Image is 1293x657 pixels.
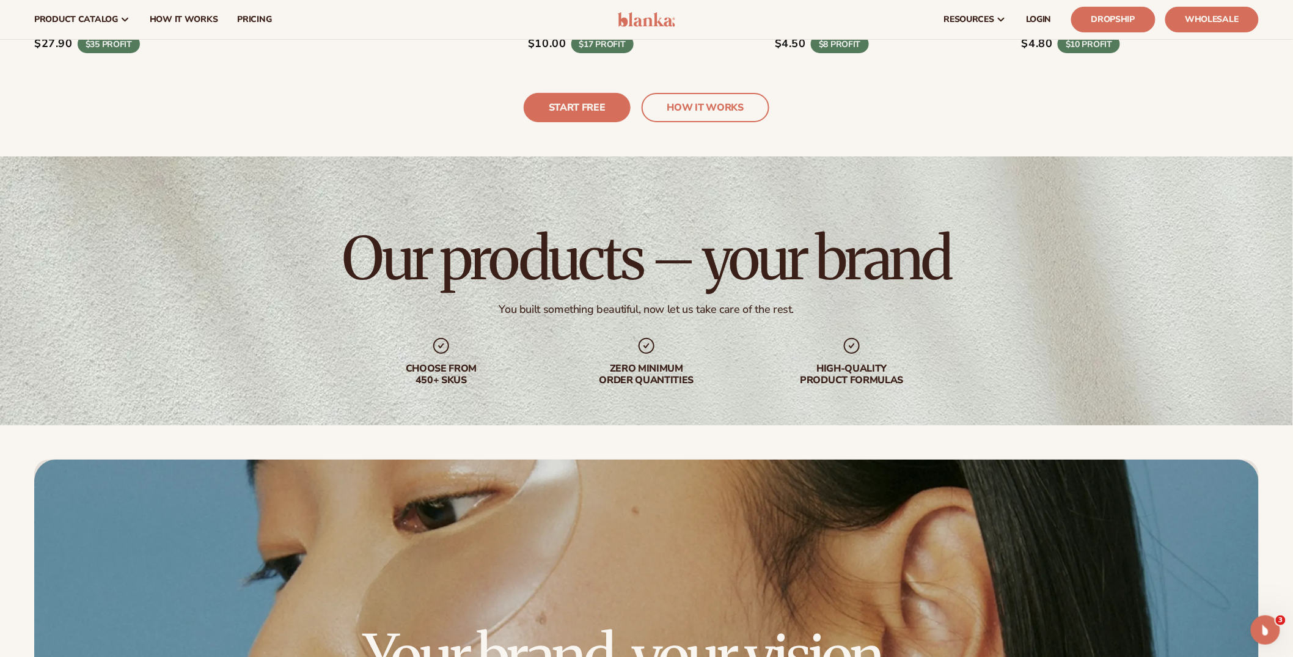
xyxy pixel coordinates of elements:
[944,15,994,24] span: resources
[642,93,769,122] a: HOW IT WORKS
[1022,37,1053,51] div: $4.80
[775,37,806,51] div: $4.50
[774,363,930,386] div: High-quality product formulas
[78,35,140,54] div: $35 PROFIT
[363,363,519,386] div: Choose from 450+ Skus
[150,15,218,24] span: How It Works
[237,15,271,24] span: pricing
[568,363,725,386] div: Zero minimum order quantities
[618,12,676,27] img: logo
[1276,615,1286,625] span: 3
[499,303,794,317] div: You built something beautiful, now let us take care of the rest.
[811,35,869,54] div: $8 PROFIT
[1071,7,1156,32] a: Dropship
[1251,615,1280,645] iframe: Intercom live chat
[34,15,118,24] span: product catalog
[1026,15,1052,24] span: LOGIN
[1165,7,1259,32] a: Wholesale
[528,37,566,51] div: $10.00
[571,35,634,54] div: $17 PROFIT
[34,37,73,51] div: $27.90
[1058,35,1120,54] div: $10 PROFIT
[342,229,951,288] h2: Our products – your brand
[524,93,631,122] a: START FREE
